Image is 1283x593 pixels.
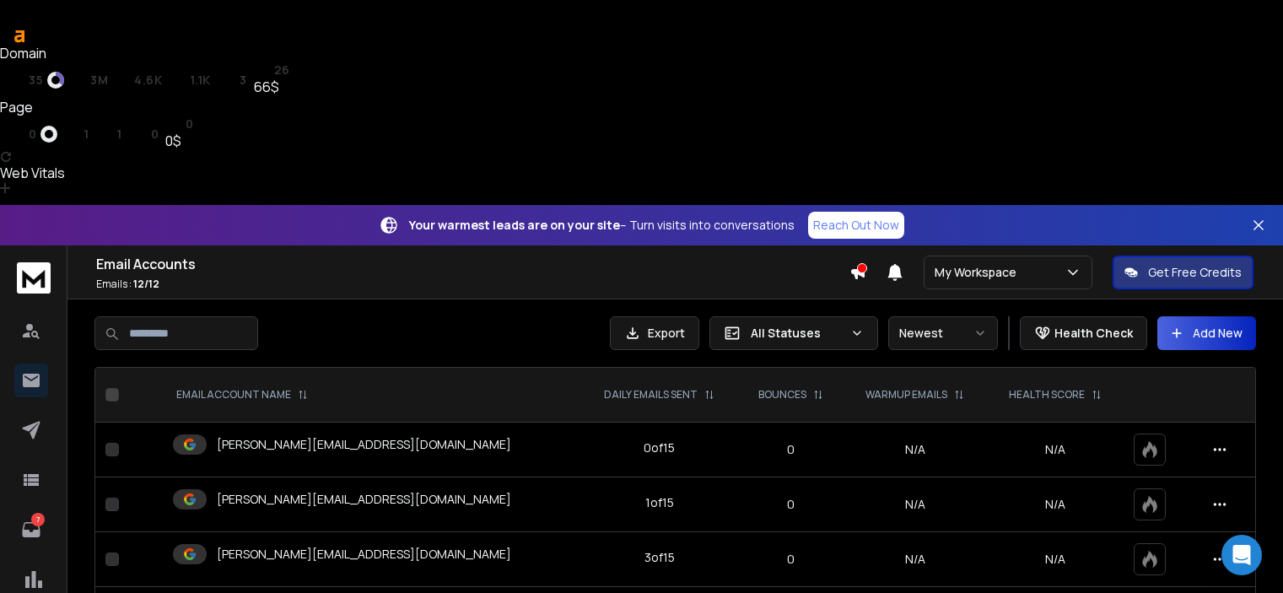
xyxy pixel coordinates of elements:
[1221,535,1262,575] div: Open Intercom Messenger
[134,73,163,87] span: 4.6K
[254,63,270,77] span: st
[165,131,193,151] div: 0$
[274,63,290,77] span: 26
[645,494,674,511] div: 1 of 15
[165,117,181,131] span: st
[8,127,25,141] span: ur
[808,212,904,239] a: Reach Out Now
[84,127,89,141] span: 1
[133,277,159,291] span: 12 / 12
[116,73,163,87] a: rp4.6K
[1113,256,1253,289] button: Get Free Credits
[170,73,186,87] span: rd
[29,127,37,141] span: 0
[14,513,48,547] a: 7
[813,217,899,234] p: Reach Out Now
[865,388,947,402] p: WARMUP EMAILS
[240,73,247,87] span: 3
[186,117,194,131] span: 0
[176,388,308,402] div: EMAIL ACCOUNT NAME
[997,551,1113,568] p: N/A
[935,264,1023,281] p: My Workspace
[116,127,122,141] span: 1
[151,127,159,141] span: 0
[8,72,64,89] a: dr35
[29,73,43,87] span: 35
[844,477,987,532] td: N/A
[128,127,147,141] span: kw
[748,551,833,568] p: 0
[170,73,211,87] a: rd1.1K
[96,254,849,274] h1: Email Accounts
[748,496,833,513] p: 0
[95,127,112,141] span: rd
[64,127,89,141] a: rp1
[748,441,833,458] p: 0
[217,436,511,453] p: [PERSON_NAME][EMAIL_ADDRESS][DOMAIN_NAME]
[997,496,1113,513] p: N/A
[1157,316,1256,350] button: Add New
[254,63,290,77] a: st26
[116,73,131,87] span: rp
[217,546,511,563] p: [PERSON_NAME][EMAIL_ADDRESS][DOMAIN_NAME]
[96,278,849,291] p: Emails :
[1009,388,1085,402] p: HEALTH SCORE
[8,73,25,87] span: dr
[190,73,211,87] span: 1.1K
[17,262,51,294] img: logo
[409,217,795,234] p: – Turn visits into conversations
[71,73,87,87] span: ar
[128,127,159,141] a: kw0
[31,513,45,526] p: 7
[409,217,620,233] strong: Your warmest leads are on your site
[1054,325,1133,342] p: Health Check
[217,491,511,508] p: [PERSON_NAME][EMAIL_ADDRESS][DOMAIN_NAME]
[758,388,806,402] p: BOUNCES
[610,316,699,350] button: Export
[165,117,193,131] a: st0
[1020,316,1147,350] button: Health Check
[844,532,987,587] td: N/A
[8,126,57,143] a: ur0
[90,73,108,87] span: 3M
[997,441,1113,458] p: N/A
[218,73,236,87] span: kw
[64,127,79,141] span: rp
[71,73,109,87] a: ar3M
[1148,264,1242,281] p: Get Free Credits
[751,325,844,342] p: All Statuses
[254,77,290,97] div: 66$
[844,423,987,477] td: N/A
[644,439,675,456] div: 0 of 15
[95,127,121,141] a: rd1
[644,549,675,566] div: 3 of 15
[218,73,247,87] a: kw3
[604,388,698,402] p: DAILY EMAILS SENT
[888,316,998,350] button: Newest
